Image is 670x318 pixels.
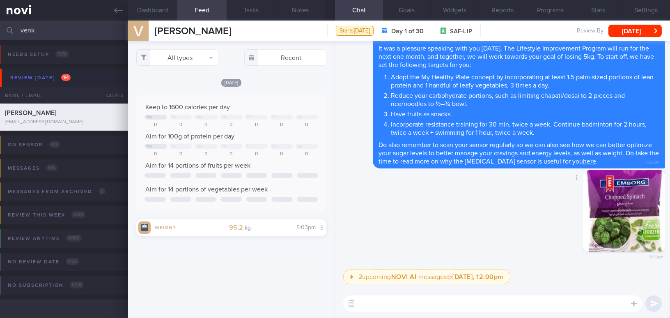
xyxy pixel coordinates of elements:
div: Review [DATE] [8,72,73,83]
div: Mo [147,144,152,149]
span: 5:03pm [296,225,316,230]
button: All types [136,49,218,66]
div: Sa [272,144,277,149]
span: 1 / 4 [61,74,71,81]
div: Messages [6,163,59,174]
div: No review date [6,256,81,267]
li: Incorporate resistance training for 30 min, twice a week. Continue badminton for 2 hours, twice a... [391,118,659,137]
div: Starts [DATE] [336,26,374,36]
div: No subscription [6,280,86,291]
div: Needs setup [6,49,71,60]
div: Th [222,115,227,120]
div: 0 [145,122,167,128]
div: 0 [296,122,318,128]
span: Review By [577,28,603,35]
span: 0 / 6 [46,164,57,171]
span: 0 / 100 [66,235,82,242]
span: 5:52pm [645,157,659,165]
li: Adopt the My Healthy Plate concept by incorporating at least 1.5 palm-sized portions of lean prot... [391,71,659,90]
div: Mo [147,115,152,120]
span: Do also remember to scan your sensor regularly so we can also see how we can better optimize your... [379,142,659,165]
div: 0 [170,122,192,128]
div: 0 [270,122,293,128]
span: 0 / 76 [55,51,69,58]
div: On sensor [6,139,62,150]
button: 2upcomingNOVI AI messages@[DATE], 12:00pm [343,270,510,284]
div: Review anytime [6,233,84,244]
li: Have fruits as snacks. [391,108,659,118]
div: Su [298,115,302,120]
div: 0 [170,151,192,157]
img: Photo by Mee Li [583,170,665,252]
span: [DATE] [221,79,242,87]
a: here [583,158,596,165]
span: Aim for 14 portions of fruits per week [145,162,250,169]
div: 0 [270,151,293,157]
div: V [123,16,154,47]
div: Review this week [6,210,87,221]
span: 0 [99,188,106,195]
span: 5:53pm [650,252,663,260]
span: Aim for 100g of protein per day [145,133,234,140]
div: 0 [245,151,268,157]
div: Sa [272,115,277,120]
div: Fr [247,144,251,149]
div: Su [298,144,302,149]
strong: 95.2 [229,224,243,231]
span: It was a pleasure speaking with you [DATE]. The Lifestyle Improvement Program will run for the ne... [379,45,654,68]
div: 0 [145,151,167,157]
span: 0 / 56 [71,211,85,218]
button: [DATE] [608,25,662,37]
div: 0 [296,151,318,157]
div: 0 [195,151,217,157]
li: Reduce your carbohydrate portions, such as limiting chapati/dosai to 2 pieces and rice/noodles to... [391,90,659,108]
small: kg [245,225,251,231]
div: Weight [151,224,184,230]
div: 0 [195,122,217,128]
div: 0 [245,122,268,128]
div: 0 [220,122,243,128]
strong: NOVI AI [391,274,417,280]
div: Messages from Archived [6,186,108,197]
div: Chats [95,87,128,104]
div: We [197,144,202,149]
span: Keep to 1600 calories per day [145,104,230,111]
div: Fr [247,115,251,120]
span: 0 / 3 [49,141,60,148]
strong: [DATE], 12:00pm [452,274,503,280]
div: Tu [172,144,176,149]
span: 0 / 32 [66,258,79,265]
span: [PERSON_NAME] [155,26,231,36]
div: Tu [172,115,176,120]
strong: Day 1 of 30 [391,27,424,35]
span: Aim for 14 portions of vegetables per week [145,186,268,193]
span: SAF-LIP [450,28,472,36]
div: 0 [220,151,243,157]
div: We [197,115,202,120]
span: [PERSON_NAME] [5,110,56,116]
span: 0 / 28 [70,281,84,288]
div: [EMAIL_ADDRESS][DOMAIN_NAME] [5,119,123,125]
div: Th [222,144,227,149]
